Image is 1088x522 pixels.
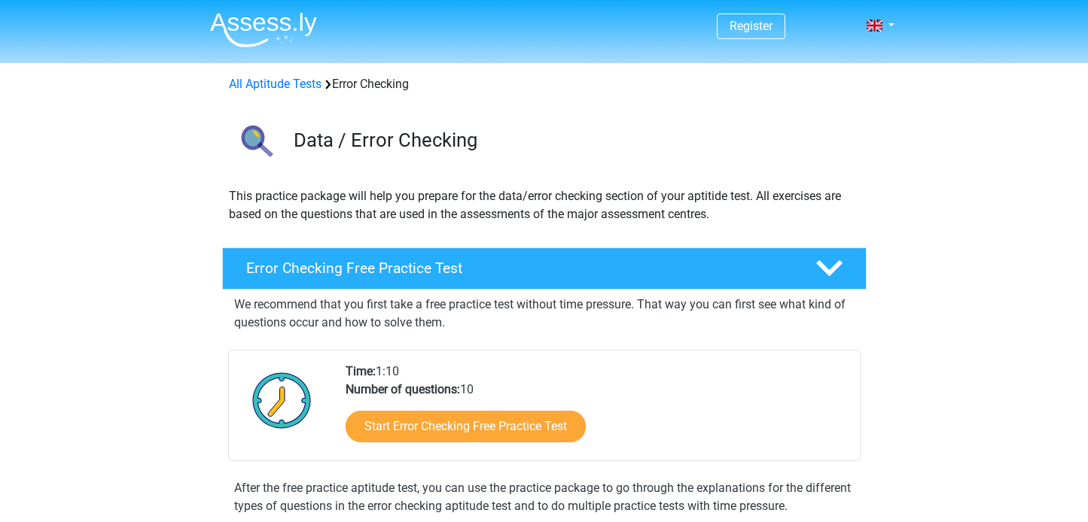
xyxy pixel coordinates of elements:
[229,187,860,223] p: This practice package will help you prepare for the data/error checking section of your aptitide ...
[216,247,873,290] a: Error Checking Free Practice Test
[346,364,376,378] b: Time:
[294,129,855,152] h3: Data / Error Checking
[346,411,586,442] a: Start Error Checking Free Practice Test
[229,77,322,91] a: All Aptitude Tests
[346,382,460,396] b: Number of questions:
[223,111,287,175] img: error checking
[730,19,773,33] a: Register
[223,75,866,93] div: Error Checking
[244,363,320,438] img: Clock
[228,479,861,515] div: After the free practice aptitude test, you can use the practice package to go through the explana...
[246,259,791,277] h4: Error Checking Free Practice Test
[334,363,859,460] div: 1:10 10
[210,12,317,47] img: Assessly
[234,296,855,332] p: We recommend that you first take a free practice test without time pressure. That way you can fir...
